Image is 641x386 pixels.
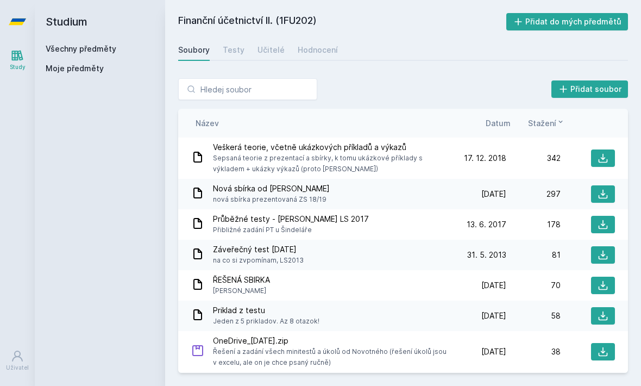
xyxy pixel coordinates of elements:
[2,344,33,377] a: Uživatel
[481,346,506,357] span: [DATE]
[2,43,33,77] a: Study
[506,189,561,200] div: 297
[506,310,561,321] div: 58
[213,225,369,235] span: Přibližné zadání PT u Šindeláře
[506,219,561,230] div: 178
[481,189,506,200] span: [DATE]
[506,153,561,164] div: 342
[551,80,629,98] button: Přidat soubor
[191,344,204,360] div: ZIP
[464,153,506,164] span: 17. 12. 2018
[481,310,506,321] span: [DATE]
[6,364,29,372] div: Uživatel
[213,335,448,346] span: OneDrive_[DATE].zip
[10,63,26,71] div: Study
[213,244,304,255] span: Záveřečný test [DATE]
[213,214,369,225] span: Průběžné testy - [PERSON_NAME] LS 2017
[213,316,319,327] span: Jeden z 5 prikladov. Az 8 otazok!
[178,78,317,100] input: Hledej soubor
[213,305,319,316] span: Priklad z testu
[196,117,219,129] button: Název
[528,117,556,129] span: Stažení
[506,250,561,260] div: 81
[46,44,116,53] a: Všechny předměty
[213,255,304,266] span: na co si zvpomínam, LS2013
[213,153,448,175] span: Sepsaná teorie z prezentací a sbírky, k tomu ukázkové příklady s výkladem + ukázky výkazů (proto ...
[213,346,448,368] span: Řešení a zadání všech minitestů a úkolů od Novotného (řešení úkolů jsou v excelu, ale on je chce ...
[223,39,244,61] a: Testy
[298,39,338,61] a: Hodnocení
[178,13,506,30] h2: Finanční účetnictví II. (1FU202)
[506,280,561,291] div: 70
[467,219,506,230] span: 13. 6. 2017
[506,346,561,357] div: 38
[298,45,338,55] div: Hodnocení
[481,280,506,291] span: [DATE]
[528,117,565,129] button: Stažení
[178,39,210,61] a: Soubory
[486,117,511,129] button: Datum
[213,183,330,194] span: Nová sbírka od [PERSON_NAME]
[213,285,270,296] span: [PERSON_NAME]
[213,142,448,153] span: Veškerá teorie, včetně ukázkových příkladů a výkazů
[213,275,270,285] span: ŘEŠENÁ SBIRKA
[178,45,210,55] div: Soubory
[46,63,104,74] span: Moje předměty
[257,39,285,61] a: Učitelé
[223,45,244,55] div: Testy
[467,250,506,260] span: 31. 5. 2013
[213,194,330,205] span: nová sbírka prezentovaná ZS 18/19
[257,45,285,55] div: Učitelé
[506,13,629,30] button: Přidat do mých předmětů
